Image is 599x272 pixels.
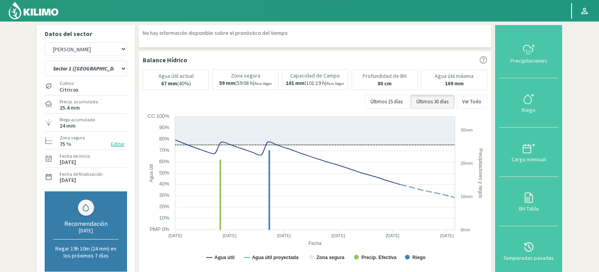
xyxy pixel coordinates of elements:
text: Agua útil [149,164,154,182]
label: [DATE] [60,160,76,165]
label: Fecha de inicio [60,153,90,160]
button: Ver Todo [456,95,487,109]
text: 30mm [461,128,473,132]
text: 60% [159,159,169,164]
b: 80 cm [378,80,392,87]
div: Temporadas pasadas [501,255,556,261]
p: Profundidad de BH [363,73,407,79]
text: 90% [159,124,169,130]
text: Agua útil [214,255,234,260]
p: Capacidad de Campo [290,73,340,79]
label: Zona segura [60,134,85,141]
div: Carga mensual [501,157,556,162]
text: [DATE] [223,233,236,238]
button: Últimos 30 días [410,95,454,109]
text: Precip. Efectiva [361,255,397,260]
label: 25.4 mm [60,105,80,110]
text: 20mm [461,161,473,166]
text: 80% [159,136,169,142]
text: Precipitaciones y riegos [478,148,483,198]
text: Zona segura [316,255,345,260]
text: [DATE] [440,233,454,238]
img: Kilimo [8,1,59,20]
text: 30% [159,192,169,198]
p: (40%) [161,81,191,86]
label: Fecha de finalización [60,171,103,178]
label: 75 % [60,142,71,147]
b: 101 mm [286,79,305,86]
b: 67 mm [161,80,177,87]
text: [DATE] [277,233,291,238]
div: [DATE] [53,227,119,234]
p: Regar 19h 10m (24 mm) en los próximos 7 días [53,245,119,259]
button: Editar [109,140,127,149]
button: BH Tabla [499,177,558,226]
small: Para llegar [327,81,344,86]
label: Citricos [60,87,78,92]
div: Riego [501,107,556,113]
p: (59:08 h) [219,80,272,86]
label: 24 mm [60,123,76,128]
button: Precipitaciones [499,29,558,78]
text: 10mm [461,194,473,199]
text: [DATE] [386,233,399,238]
text: PMP 0% [150,226,170,232]
p: Agua útil máxima [435,73,474,79]
text: [DATE] [169,233,182,238]
button: Últimos 15 días [365,95,408,109]
b: 169 mm [445,80,464,87]
div: Precipitaciones [501,58,556,63]
text: 10% [159,215,169,221]
text: 40% [159,181,169,187]
text: 50% [159,170,169,176]
p: Zona segura [231,73,260,79]
button: Carga mensual [499,128,558,177]
text: CC 100% [147,113,169,119]
small: Para llegar [254,81,272,86]
text: 20% [159,204,169,209]
b: 59 mm [219,79,235,86]
text: Agua útil proyectada [252,255,299,260]
label: Riego acumulado [60,116,95,123]
p: Balance Hídrico [143,55,187,65]
p: Agua útil actual [158,73,194,79]
div: No hay información disponible sobre el pronóstico del tiempo [143,29,487,37]
text: [DATE] [332,233,345,238]
label: [DATE] [60,178,76,183]
label: Precip. acumulada [60,98,98,105]
text: Fecha [309,241,322,246]
div: Recomendación [53,220,119,227]
text: 0mm [461,227,470,232]
p: (101:19 h) [286,80,344,86]
label: Cultivo [60,80,78,87]
p: Datos del sector [45,29,127,38]
div: BH Tabla [501,206,556,211]
text: Riego [412,255,425,260]
button: Riego [499,78,558,128]
text: 70% [159,147,169,153]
